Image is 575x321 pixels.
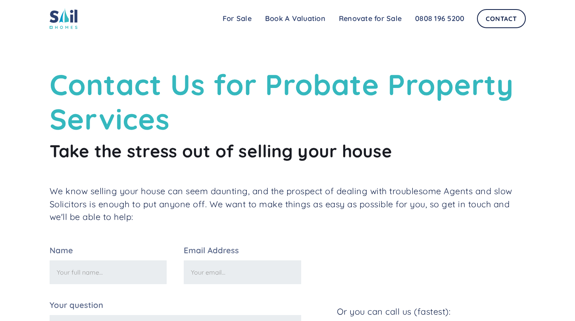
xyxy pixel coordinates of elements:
[50,140,526,162] h2: Take the stress out of selling your house
[50,185,526,224] p: We know selling your house can seem daunting, and the prospect of dealing with troublesome Agents...
[332,11,408,27] a: Renovate for Sale
[50,260,167,284] input: Your full name...
[408,11,471,27] a: 0808 196 5200
[184,260,301,284] input: Your email...
[50,8,77,29] img: sail home logo colored
[50,246,167,254] label: Name
[184,246,301,254] label: Email Address
[216,11,258,27] a: For Sale
[50,301,301,309] label: Your question
[258,11,332,27] a: Book A Valuation
[50,67,526,136] h1: Contact Us for Probate Property Services
[477,9,525,28] a: Contact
